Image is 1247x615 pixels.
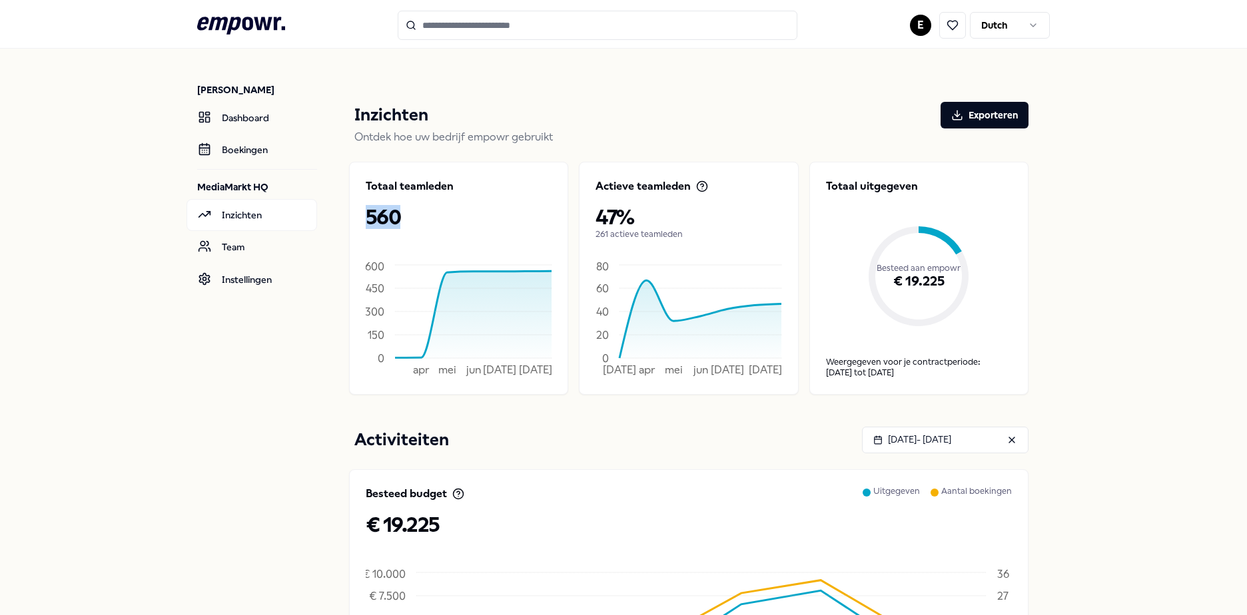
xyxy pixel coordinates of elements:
[197,180,317,194] p: MediaMarkt HQ
[997,589,1009,602] tspan: 27
[862,427,1029,453] button: [DATE]- [DATE]
[365,260,384,273] tspan: 600
[639,363,655,376] tspan: apr
[873,486,920,512] p: Uitgegeven
[366,512,1012,536] p: € 19.225
[366,205,552,229] p: 560
[354,102,428,128] p: Inzichten
[596,178,691,194] p: Actieve teamleden
[826,178,1012,194] p: Totaal uitgegeven
[873,432,951,447] div: [DATE] - [DATE]
[187,102,317,134] a: Dashboard
[693,363,708,376] tspan: jun
[365,305,384,317] tspan: 300
[665,363,683,376] tspan: mei
[603,363,636,376] tspan: [DATE]
[187,231,317,263] a: Team
[466,363,481,376] tspan: jun
[596,282,609,294] tspan: 60
[602,351,609,364] tspan: 0
[941,486,1012,512] p: Aantal boekingen
[366,178,454,194] p: Totaal teamleden
[398,11,797,40] input: Search for products, categories or subcategories
[596,260,609,273] tspan: 80
[368,328,384,341] tspan: 150
[910,15,931,36] button: E
[378,351,384,364] tspan: 0
[519,363,552,376] tspan: [DATE]
[187,134,317,166] a: Boekingen
[997,568,1009,580] tspan: 36
[354,128,1029,146] p: Ontdek hoe uw bedrijf empowr gebruikt
[826,357,1012,367] p: Weergegeven voor je contractperiode:
[366,282,384,294] tspan: 450
[362,568,406,580] tspan: € 10.000
[187,264,317,296] a: Instellingen
[366,486,447,502] p: Besteed budget
[438,363,456,376] tspan: mei
[596,328,609,341] tspan: 20
[826,367,1012,378] div: [DATE] tot [DATE]
[941,102,1029,128] button: Exporteren
[596,229,781,240] p: 261 actieve teamleden
[354,427,449,453] p: Activiteiten
[596,205,781,229] p: 47%
[197,83,317,97] p: [PERSON_NAME]
[413,363,430,376] tspan: apr
[187,199,317,231] a: Inzichten
[369,589,406,602] tspan: € 7.500
[596,305,609,317] tspan: 40
[711,363,744,376] tspan: [DATE]
[826,237,1012,326] div: € 19.225
[483,363,516,376] tspan: [DATE]
[749,363,783,376] tspan: [DATE]
[826,210,1012,326] div: Besteed aan empowr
